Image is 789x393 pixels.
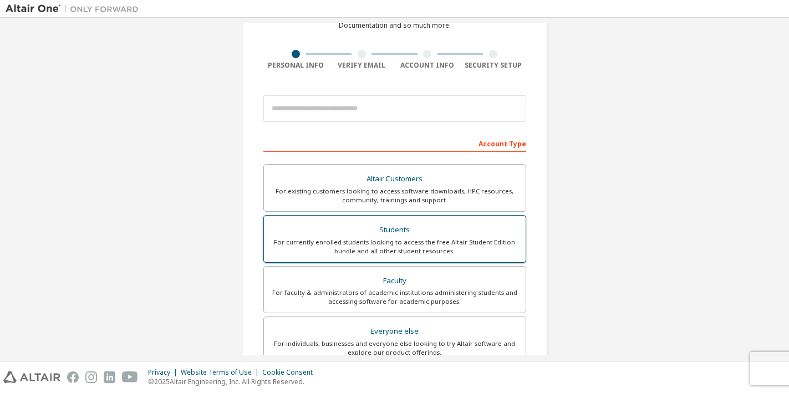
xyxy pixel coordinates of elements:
img: instagram.svg [85,371,97,383]
div: Altair Customers [271,171,519,187]
div: Personal Info [263,61,329,70]
img: linkedin.svg [104,371,115,383]
div: Students [271,222,519,238]
div: For currently enrolled students looking to access the free Altair Student Edition bundle and all ... [271,238,519,256]
div: For individuals, businesses and everyone else looking to try Altair software and explore our prod... [271,339,519,357]
div: Faculty [271,273,519,289]
img: facebook.svg [67,371,79,383]
div: Account Info [395,61,461,70]
div: Everyone else [271,324,519,339]
div: Account Type [263,134,526,152]
div: Security Setup [460,61,526,70]
p: © 2025 Altair Engineering, Inc. All Rights Reserved. [148,377,319,386]
img: altair_logo.svg [3,371,60,383]
div: Website Terms of Use [181,368,262,377]
img: Altair One [6,3,144,14]
div: Privacy [148,368,181,377]
div: For faculty & administrators of academic institutions administering students and accessing softwa... [271,288,519,306]
div: Cookie Consent [262,368,319,377]
img: youtube.svg [122,371,138,383]
div: Verify Email [329,61,395,70]
div: For existing customers looking to access software downloads, HPC resources, community, trainings ... [271,187,519,205]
